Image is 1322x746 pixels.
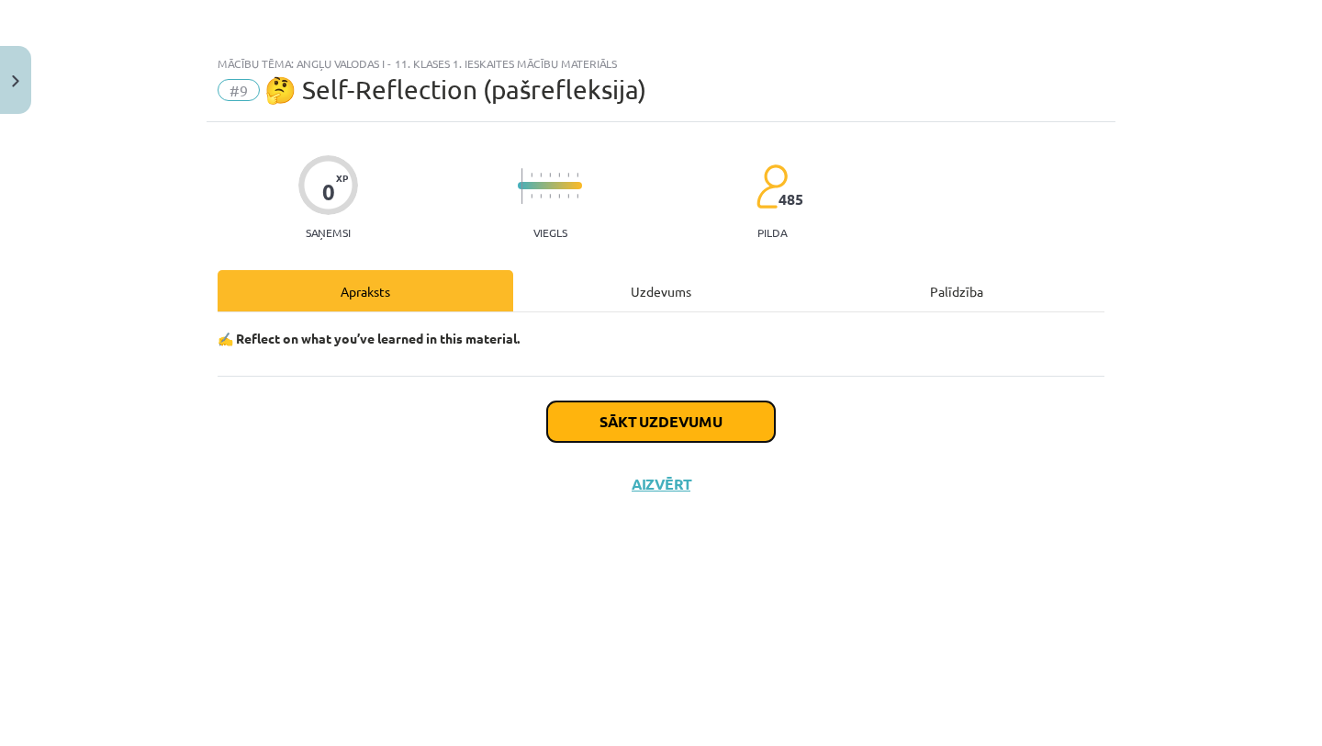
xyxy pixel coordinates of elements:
span: XP [336,173,348,183]
img: icon-short-line-57e1e144782c952c97e751825c79c345078a6d821885a25fce030b3d8c18986b.svg [540,194,542,198]
p: Saņemsi [298,226,358,239]
img: icon-short-line-57e1e144782c952c97e751825c79c345078a6d821885a25fce030b3d8c18986b.svg [567,194,569,198]
img: icon-short-line-57e1e144782c952c97e751825c79c345078a6d821885a25fce030b3d8c18986b.svg [577,173,578,177]
img: icon-short-line-57e1e144782c952c97e751825c79c345078a6d821885a25fce030b3d8c18986b.svg [558,173,560,177]
img: icon-short-line-57e1e144782c952c97e751825c79c345078a6d821885a25fce030b3d8c18986b.svg [549,194,551,198]
span: 485 [779,191,803,208]
span: 🤔 Self-Reflection (pašrefleksija) [264,74,646,105]
div: Apraksts [218,270,513,311]
button: Aizvērt [626,475,696,493]
img: icon-short-line-57e1e144782c952c97e751825c79c345078a6d821885a25fce030b3d8c18986b.svg [540,173,542,177]
img: students-c634bb4e5e11cddfef0936a35e636f08e4e9abd3cc4e673bd6f9a4125e45ecb1.svg [756,164,788,209]
img: icon-short-line-57e1e144782c952c97e751825c79c345078a6d821885a25fce030b3d8c18986b.svg [567,173,569,177]
p: Viegls [533,226,567,239]
strong: ✍️ Reflect on what you’ve learned in this material. [218,330,520,346]
img: icon-short-line-57e1e144782c952c97e751825c79c345078a6d821885a25fce030b3d8c18986b.svg [558,194,560,198]
div: 0 [322,179,335,205]
div: Mācību tēma: Angļu valodas i - 11. klases 1. ieskaites mācību materiāls [218,57,1104,70]
div: Uzdevums [513,270,809,311]
p: pilda [757,226,787,239]
img: icon-short-line-57e1e144782c952c97e751825c79c345078a6d821885a25fce030b3d8c18986b.svg [531,173,532,177]
div: Palīdzība [809,270,1104,311]
img: icon-short-line-57e1e144782c952c97e751825c79c345078a6d821885a25fce030b3d8c18986b.svg [531,194,532,198]
button: Sākt uzdevumu [547,401,775,442]
img: icon-long-line-d9ea69661e0d244f92f715978eff75569469978d946b2353a9bb055b3ed8787d.svg [521,168,523,204]
img: icon-short-line-57e1e144782c952c97e751825c79c345078a6d821885a25fce030b3d8c18986b.svg [549,173,551,177]
span: #9 [218,79,260,101]
img: icon-short-line-57e1e144782c952c97e751825c79c345078a6d821885a25fce030b3d8c18986b.svg [577,194,578,198]
img: icon-close-lesson-0947bae3869378f0d4975bcd49f059093ad1ed9edebbc8119c70593378902aed.svg [12,75,19,87]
